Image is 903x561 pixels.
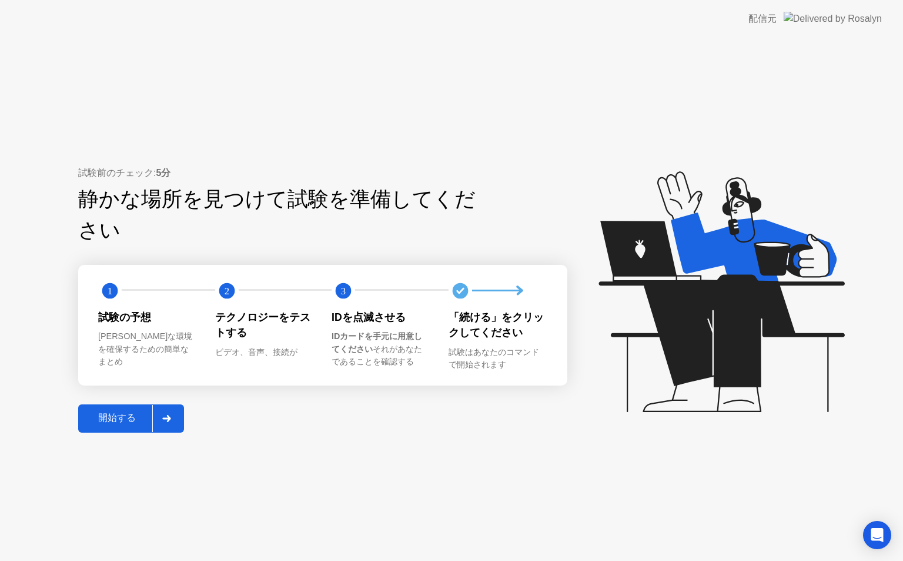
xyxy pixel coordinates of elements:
[215,310,313,341] div: テクノロジーをテストする
[224,285,229,296] text: 2
[215,346,313,359] div: ビデオ、音声、接続が
[332,330,430,369] div: それがあなたであることを確認する
[449,310,547,341] div: 「続ける」をクリックしてください
[784,12,882,25] img: Delivered by Rosalyn
[332,331,422,354] b: IDカードを手元に用意してください
[98,310,196,325] div: 試験の予想
[341,285,346,296] text: 3
[98,330,196,369] div: [PERSON_NAME]な環境を確保するための簡単なまとめ
[863,521,891,549] div: Open Intercom Messenger
[332,310,430,325] div: IDを点滅させる
[748,12,777,26] div: 配信元
[108,285,112,296] text: 1
[78,404,184,433] button: 開始する
[156,168,170,178] b: 5分
[449,346,547,371] div: 試験はあなたのコマンドで開始されます
[78,166,567,180] div: 試験前のチェック:
[78,184,493,246] div: 静かな場所を見つけて試験を準備してください
[82,412,152,424] div: 開始する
